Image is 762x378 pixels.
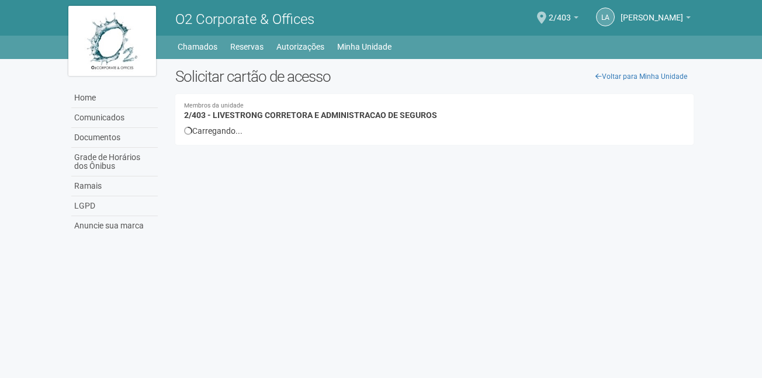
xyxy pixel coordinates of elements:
a: LGPD [71,196,158,216]
a: Chamados [178,39,217,55]
a: Documentos [71,128,158,148]
a: Minha Unidade [337,39,392,55]
span: Luísa Antunes de Mesquita [621,2,683,22]
span: O2 Corporate & Offices [175,11,314,27]
a: Voltar para Minha Unidade [589,68,694,85]
div: Carregando... [184,126,685,136]
span: 2/403 [549,2,571,22]
h2: Solicitar cartão de acesso [175,68,694,85]
a: Grade de Horários dos Ônibus [71,148,158,176]
small: Membros da unidade [184,103,685,109]
a: Ramais [71,176,158,196]
h4: 2/403 - LIVESTRONG CORRETORA E ADMINISTRACAO DE SEGUROS [184,103,685,120]
a: Comunicados [71,108,158,128]
a: LA [596,8,615,26]
a: 2/403 [549,15,579,24]
a: Reservas [230,39,264,55]
a: [PERSON_NAME] [621,15,691,24]
a: Autorizações [276,39,324,55]
img: logo.jpg [68,6,156,76]
a: Anuncie sua marca [71,216,158,235]
a: Home [71,88,158,108]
